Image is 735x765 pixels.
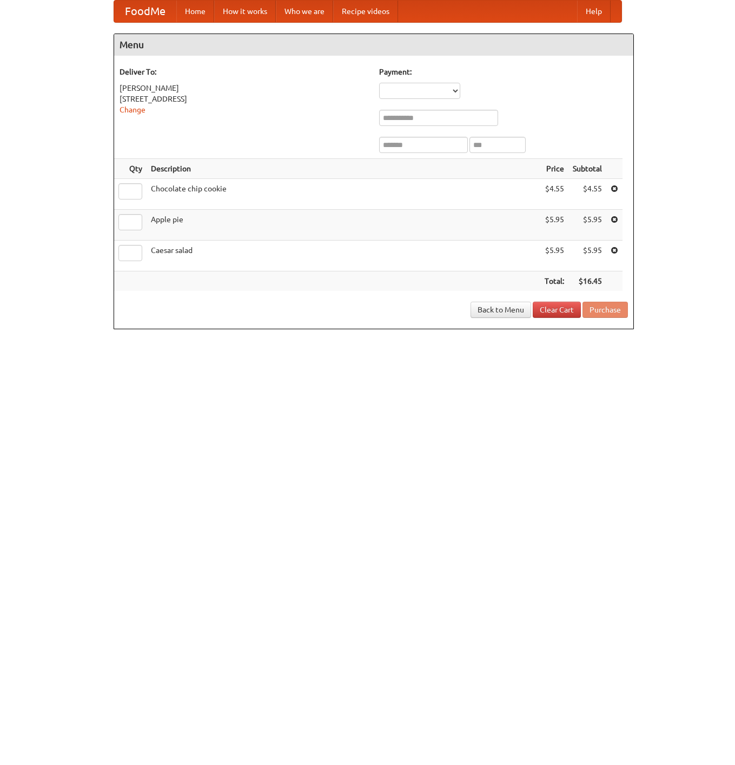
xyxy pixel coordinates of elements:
[568,210,606,241] td: $5.95
[176,1,214,22] a: Home
[540,210,568,241] td: $5.95
[214,1,276,22] a: How it works
[540,241,568,271] td: $5.95
[471,302,531,318] a: Back to Menu
[568,179,606,210] td: $4.55
[379,66,628,77] h5: Payment:
[147,241,540,271] td: Caesar salad
[540,271,568,291] th: Total:
[114,34,633,56] h4: Menu
[333,1,398,22] a: Recipe videos
[120,83,368,94] div: [PERSON_NAME]
[540,179,568,210] td: $4.55
[147,179,540,210] td: Chocolate chip cookie
[577,1,611,22] a: Help
[568,159,606,179] th: Subtotal
[120,105,145,114] a: Change
[114,1,176,22] a: FoodMe
[568,271,606,291] th: $16.45
[147,159,540,179] th: Description
[568,241,606,271] td: $5.95
[147,210,540,241] td: Apple pie
[120,66,368,77] h5: Deliver To:
[533,302,581,318] a: Clear Cart
[114,159,147,179] th: Qty
[540,159,568,179] th: Price
[582,302,628,318] button: Purchase
[276,1,333,22] a: Who we are
[120,94,368,104] div: [STREET_ADDRESS]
